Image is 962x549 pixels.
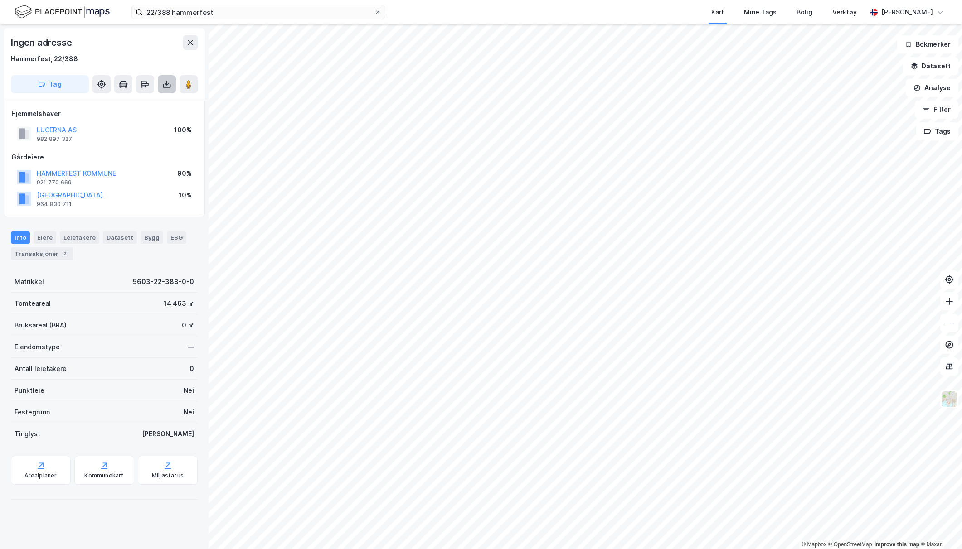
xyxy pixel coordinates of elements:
div: Nei [184,385,194,396]
div: Eiendomstype [15,342,60,352]
div: 0 ㎡ [182,320,194,331]
div: Matrikkel [15,276,44,287]
div: Kommunekart [84,472,124,479]
div: 10% [179,190,192,201]
img: Z [941,390,958,408]
div: 100% [174,125,192,135]
div: 2 [60,249,69,258]
button: Analyse [906,79,958,97]
div: 14 463 ㎡ [164,298,194,309]
a: Mapbox [802,541,826,548]
div: Miljøstatus [152,472,184,479]
div: Arealplaner [24,472,57,479]
div: Bygg [141,231,163,243]
div: 90% [177,168,192,179]
div: Tinglyst [15,429,40,439]
div: 921 770 669 [37,179,72,186]
div: 982 897 327 [37,135,72,143]
img: logo.f888ab2527a4732fd821a326f86c7f29.svg [15,4,110,20]
div: Hjemmelshaver [11,108,197,119]
div: Mine Tags [744,7,777,18]
button: Bokmerker [897,35,958,53]
div: 964 830 711 [37,201,72,208]
div: [PERSON_NAME] [881,7,933,18]
button: Tags [916,122,958,140]
div: Verktøy [832,7,857,18]
div: Eiere [34,231,56,243]
div: 5603-22-388-0-0 [133,276,194,287]
div: Nei [184,407,194,418]
div: Ingen adresse [11,35,73,50]
button: Datasett [903,57,958,75]
div: Info [11,231,30,243]
div: Datasett [103,231,137,243]
a: OpenStreetMap [828,541,872,548]
div: Leietakere [60,231,99,243]
div: ESG [167,231,186,243]
div: Tomteareal [15,298,51,309]
div: Transaksjoner [11,247,73,260]
div: [PERSON_NAME] [142,429,194,439]
div: Festegrunn [15,407,50,418]
iframe: Chat Widget [917,506,962,549]
div: — [188,342,194,352]
div: Hammerfest, 22/388 [11,53,78,64]
div: Bolig [797,7,812,18]
button: Tag [11,75,89,93]
div: Gårdeiere [11,152,197,163]
div: Bruksareal (BRA) [15,320,67,331]
div: Antall leietakere [15,363,67,374]
button: Filter [915,101,958,119]
input: Søk på adresse, matrikkel, gårdeiere, leietakere eller personer [143,5,374,19]
div: Punktleie [15,385,44,396]
div: 0 [189,363,194,374]
div: Kart [711,7,724,18]
a: Improve this map [875,541,919,548]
